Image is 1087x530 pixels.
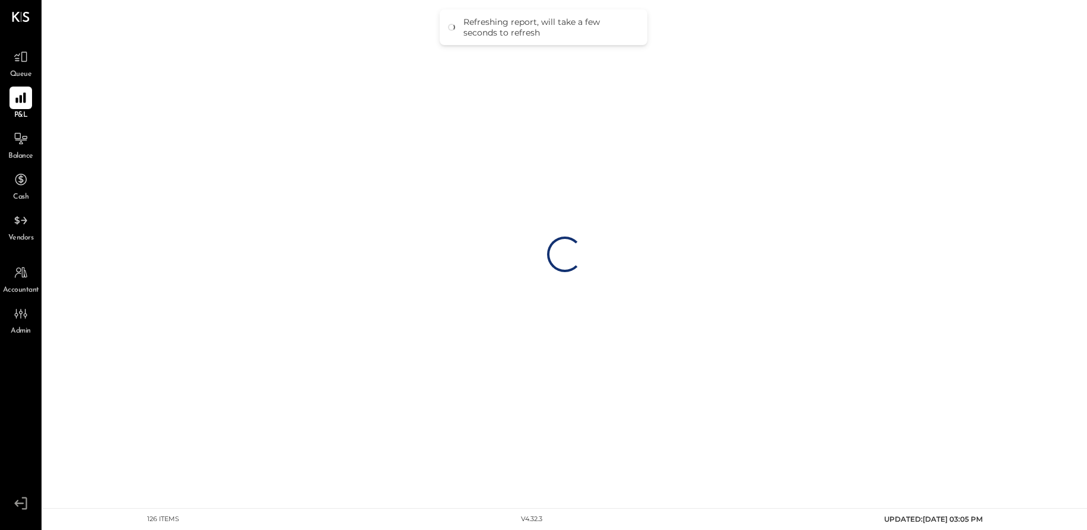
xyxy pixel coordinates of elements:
div: Refreshing report, will take a few seconds to refresh [463,17,635,38]
span: Accountant [3,285,39,296]
a: Admin [1,302,41,337]
span: UPDATED: [DATE] 03:05 PM [884,515,983,523]
a: Queue [1,46,41,80]
a: Accountant [1,261,41,296]
div: v 4.32.3 [521,515,542,524]
a: Cash [1,168,41,203]
span: Balance [8,151,33,162]
a: Balance [1,127,41,162]
span: Admin [11,326,31,337]
div: 126 items [147,515,179,524]
span: Vendors [8,233,34,244]
a: Vendors [1,209,41,244]
span: Cash [13,192,28,203]
a: P&L [1,87,41,121]
span: P&L [14,110,28,121]
span: Queue [10,69,32,80]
